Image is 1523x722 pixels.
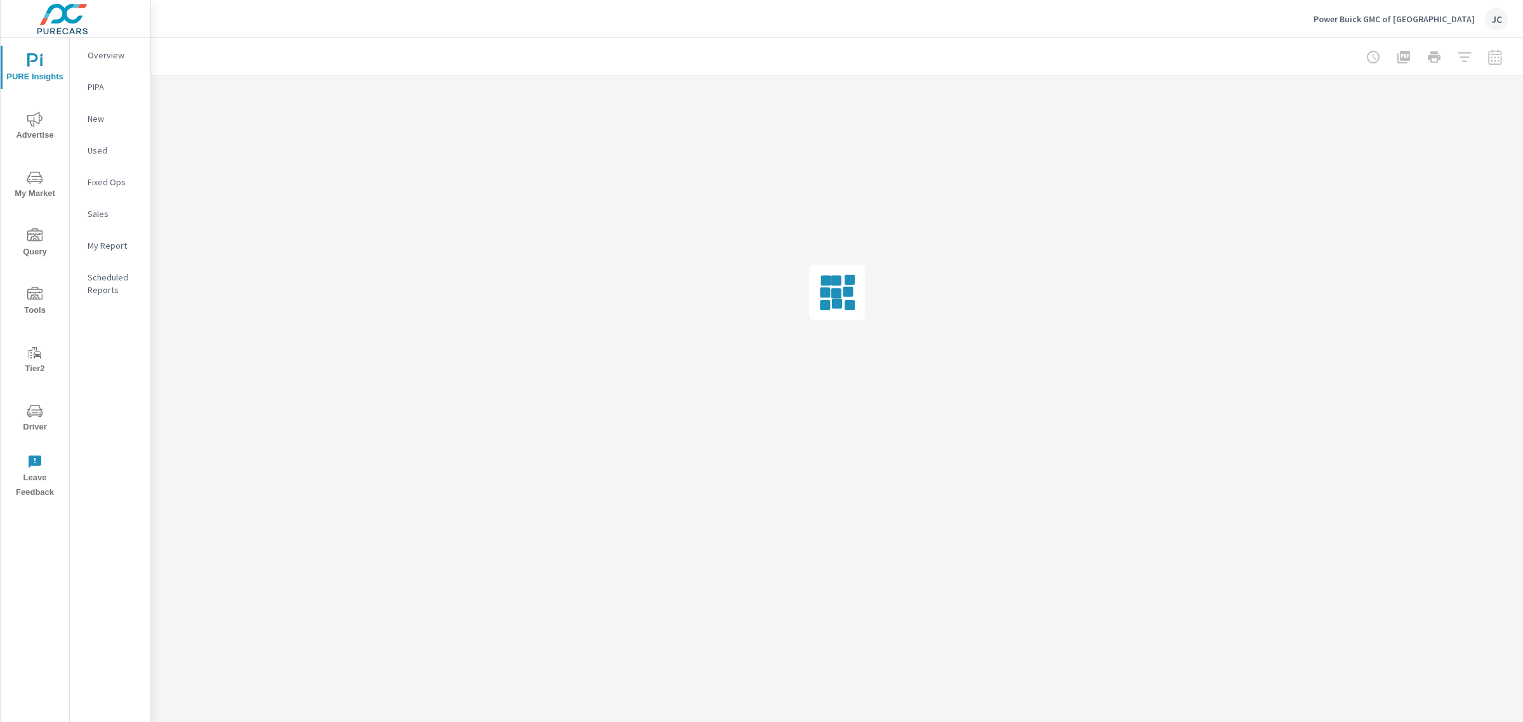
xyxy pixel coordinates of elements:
[88,81,140,93] p: PIPA
[88,271,140,296] p: Scheduled Reports
[4,228,65,259] span: Query
[88,49,140,62] p: Overview
[70,268,150,299] div: Scheduled Reports
[4,404,65,435] span: Driver
[70,141,150,160] div: Used
[4,53,65,84] span: PURE Insights
[70,109,150,128] div: New
[1314,13,1475,25] p: Power Buick GMC of [GEOGRAPHIC_DATA]
[4,112,65,143] span: Advertise
[1,38,69,505] div: nav menu
[88,176,140,188] p: Fixed Ops
[70,46,150,65] div: Overview
[70,236,150,255] div: My Report
[4,170,65,201] span: My Market
[4,454,65,500] span: Leave Feedback
[70,77,150,96] div: PIPA
[88,239,140,252] p: My Report
[4,287,65,318] span: Tools
[88,144,140,157] p: Used
[1485,8,1508,30] div: JC
[70,173,150,192] div: Fixed Ops
[70,204,150,223] div: Sales
[88,112,140,125] p: New
[88,207,140,220] p: Sales
[4,345,65,376] span: Tier2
